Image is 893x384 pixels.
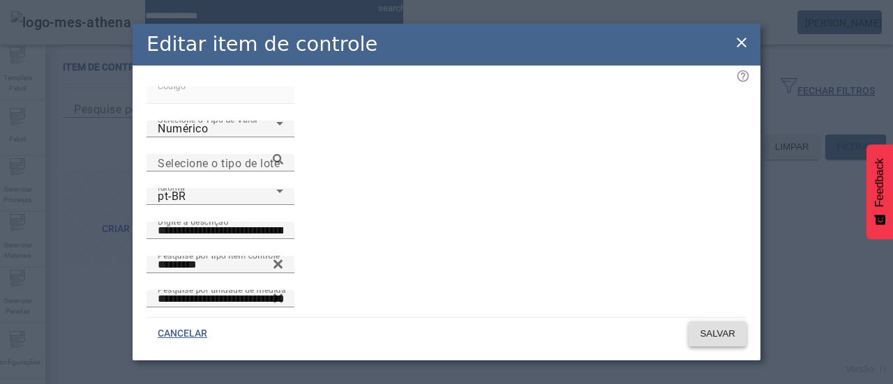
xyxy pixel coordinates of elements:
[158,156,280,169] mat-label: Selecione o tipo de lote
[158,291,283,307] input: Number
[158,155,283,171] input: Number
[158,256,283,273] input: Number
[158,327,207,341] span: CANCELAR
[158,122,208,135] span: Numérico
[700,327,735,341] span: SALVAR
[158,190,186,203] span: pt-BR
[866,144,893,239] button: Feedback - Mostrar pesquisa
[158,216,228,226] mat-label: Digite a descrição
[158,81,186,91] mat-label: Código
[147,29,377,59] h2: Editar item de controle
[158,284,286,294] mat-label: Pesquise por unidade de medida
[689,321,746,346] button: SALVAR
[873,158,886,207] span: Feedback
[158,250,280,260] mat-label: Pesquise por tipo item controle
[147,321,218,346] button: CANCELAR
